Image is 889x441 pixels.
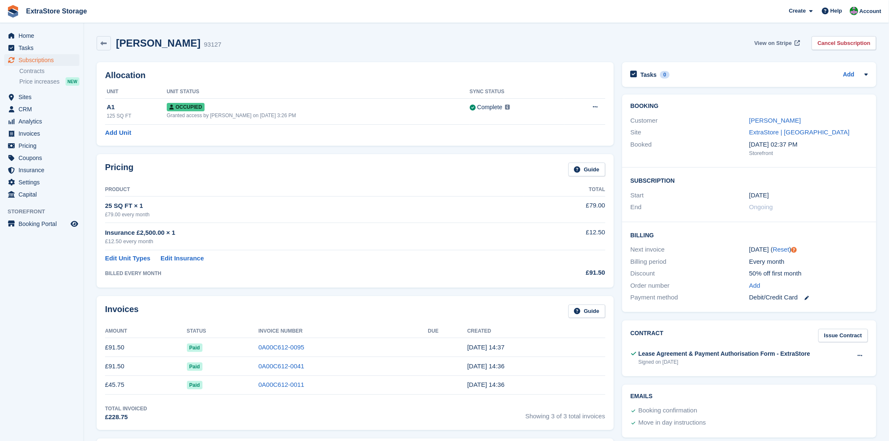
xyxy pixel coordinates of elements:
[105,357,187,376] td: £91.50
[467,325,605,338] th: Created
[18,30,69,42] span: Home
[105,254,150,263] a: Edit Unit Types
[639,406,697,416] div: Booking confirmation
[790,246,798,254] div: Tooltip anchor
[749,140,868,150] div: [DATE] 02:37 PM
[167,112,470,119] div: Granted access by [PERSON_NAME] on [DATE] 3:26 PM
[18,42,69,54] span: Tasks
[105,375,187,394] td: £45.75
[631,140,750,157] div: Booked
[526,405,605,422] span: Showing 3 of 3 total invoices
[187,362,203,371] span: Paid
[505,105,510,110] img: icon-info-grey-7440780725fd019a000dd9b08b2336e03edf1995a4989e88bcd33f0948082b44.svg
[631,245,750,255] div: Next invoice
[631,191,750,200] div: Start
[18,54,69,66] span: Subscriptions
[749,149,868,157] div: Storefront
[749,191,769,200] time: 2025-06-28 00:00:00 UTC
[18,91,69,103] span: Sites
[19,67,79,75] a: Contracts
[568,304,605,318] a: Guide
[18,103,69,115] span: CRM
[105,211,523,218] div: £79.00 every month
[105,71,605,80] h2: Allocation
[467,362,505,370] time: 2025-07-28 13:36:48 UTC
[631,231,868,239] h2: Billing
[258,381,304,388] a: 0A00C612-0011
[843,70,855,80] a: Add
[105,270,523,277] div: BILLED EVERY MONTH
[4,218,79,230] a: menu
[105,338,187,357] td: £91.50
[105,128,131,138] a: Add Unit
[105,237,523,246] div: £12.50 every month
[69,219,79,229] a: Preview store
[639,358,810,366] div: Signed on [DATE]
[749,245,868,255] div: [DATE] ( )
[18,152,69,164] span: Coupons
[8,207,84,216] span: Storefront
[568,163,605,176] a: Guide
[523,183,605,197] th: Total
[7,5,19,18] img: stora-icon-8386f47178a22dfd0bd8f6a31ec36ba5ce8667c1dd55bd0f319d3a0aa187defe.svg
[18,128,69,139] span: Invoices
[4,128,79,139] a: menu
[631,393,868,400] h2: Emails
[258,325,428,338] th: Invoice Number
[18,140,69,152] span: Pricing
[749,203,773,210] span: Ongoing
[773,246,789,253] a: Reset
[4,152,79,164] a: menu
[523,268,605,278] div: £91.50
[187,344,203,352] span: Paid
[167,85,470,99] th: Unit Status
[105,163,134,176] h2: Pricing
[160,254,204,263] a: Edit Insurance
[631,329,664,343] h2: Contract
[19,78,60,86] span: Price increases
[105,325,187,338] th: Amount
[789,7,806,15] span: Create
[749,293,868,302] div: Debit/Credit Card
[105,85,167,99] th: Unit
[4,176,79,188] a: menu
[19,77,79,86] a: Price increases NEW
[258,362,304,370] a: 0A00C612-0041
[4,30,79,42] a: menu
[749,281,760,291] a: Add
[749,129,850,136] a: ExtraStore | [GEOGRAPHIC_DATA]
[631,116,750,126] div: Customer
[755,39,792,47] span: View on Stripe
[641,71,657,79] h2: Tasks
[639,349,810,358] div: Lease Agreement & Payment Authorisation Form - ExtraStore
[105,412,147,422] div: £228.75
[631,103,868,110] h2: Booking
[66,77,79,86] div: NEW
[639,418,706,428] div: Move in day instructions
[850,7,858,15] img: Grant Daniel
[4,42,79,54] a: menu
[631,176,868,184] h2: Subscription
[749,117,801,124] a: [PERSON_NAME]
[818,329,868,343] a: Issue Contract
[751,36,802,50] a: View on Stripe
[18,164,69,176] span: Insurance
[18,189,69,200] span: Capital
[105,405,147,412] div: Total Invoiced
[4,91,79,103] a: menu
[4,140,79,152] a: menu
[631,293,750,302] div: Payment method
[467,381,505,388] time: 2025-06-28 13:36:40 UTC
[4,115,79,127] a: menu
[523,223,605,250] td: £12.50
[18,218,69,230] span: Booking Portal
[107,102,167,112] div: A1
[167,103,205,111] span: Occupied
[631,128,750,137] div: Site
[187,325,259,338] th: Status
[4,164,79,176] a: menu
[631,202,750,212] div: End
[749,269,868,278] div: 50% off first month
[18,176,69,188] span: Settings
[116,37,200,49] h2: [PERSON_NAME]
